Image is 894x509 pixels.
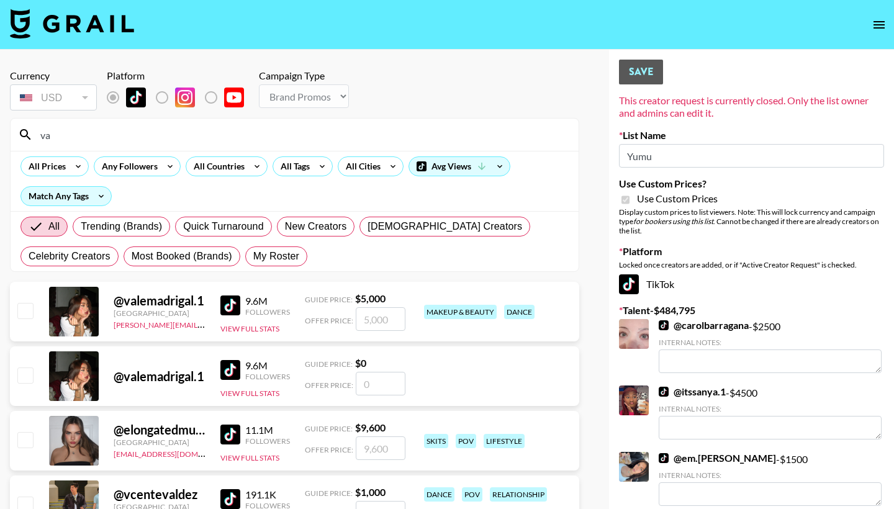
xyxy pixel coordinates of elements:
strong: $ 1,000 [355,486,386,498]
img: TikTok [220,489,240,509]
div: - $ 4500 [659,385,882,439]
span: [DEMOGRAPHIC_DATA] Creators [368,219,522,234]
div: @ elongatedmusk [114,422,205,438]
span: All [48,219,60,234]
div: makeup & beauty [424,305,497,319]
span: Quick Turnaround [183,219,264,234]
div: - $ 2500 [659,319,882,373]
input: 9,600 [356,436,405,460]
img: Grail Talent [10,9,134,38]
strong: $ 5,000 [355,292,386,304]
img: YouTube [224,88,244,107]
img: TikTok [659,453,669,463]
div: Internal Notes: [659,471,882,480]
a: @carolbarragana [659,319,749,331]
label: Talent - $ 484,795 [619,304,884,317]
img: TikTok [220,360,240,380]
img: TikTok [126,88,146,107]
label: List Name [619,129,884,142]
div: @ vcentevaldez [114,487,205,502]
span: My Roster [253,249,299,264]
span: Guide Price: [305,359,353,369]
button: View Full Stats [220,389,279,398]
a: [EMAIL_ADDRESS][DOMAIN_NAME] [114,447,238,459]
div: All Cities [338,157,383,176]
label: Use Custom Prices? [619,178,884,190]
div: Campaign Type [259,70,349,82]
input: 5,000 [356,307,405,331]
input: 0 [356,372,405,395]
label: Platform [619,245,884,258]
button: View Full Stats [220,324,279,333]
span: Celebrity Creators [29,249,111,264]
div: [GEOGRAPHIC_DATA] [114,438,205,447]
img: TikTok [659,320,669,330]
img: TikTok [659,387,669,397]
div: pov [462,487,482,502]
div: pov [456,434,476,448]
button: View Full Stats [220,453,279,462]
div: - $ 1500 [659,452,882,506]
div: All Prices [21,157,68,176]
div: This creator request is currently closed. Only the list owner and admins can edit it. [619,94,884,119]
div: @ valemadrigal.1 [114,293,205,309]
span: Trending (Brands) [81,219,162,234]
img: TikTok [220,425,240,444]
img: TikTok [220,295,240,315]
div: Internal Notes: [659,404,882,413]
div: Currency is locked to USD [10,82,97,113]
strong: $ 0 [355,357,366,369]
div: Match Any Tags [21,187,111,205]
input: Search by User Name [33,125,571,145]
div: Locked once creators are added, or if "Active Creator Request" is checked. [619,260,884,269]
span: Offer Price: [305,316,353,325]
span: Offer Price: [305,445,353,454]
em: for bookers using this list [633,217,713,226]
a: @em.[PERSON_NAME] [659,452,776,464]
div: dance [424,487,454,502]
div: [GEOGRAPHIC_DATA] [114,309,205,318]
a: @itssanya.1 [659,385,726,398]
img: Instagram [175,88,195,107]
div: Display custom prices to list viewers. Note: This will lock currency and campaign type . Cannot b... [619,207,884,235]
div: Avg Views [409,157,510,176]
span: Use Custom Prices [637,192,718,205]
span: Guide Price: [305,295,353,304]
div: dance [504,305,535,319]
div: List locked to TikTok. [107,84,254,110]
div: 9.6M [245,359,290,372]
span: New Creators [285,219,347,234]
div: All Tags [273,157,312,176]
div: USD [12,87,94,109]
div: TikTok [619,274,884,294]
div: All Countries [186,157,247,176]
div: Internal Notes: [659,338,882,347]
div: Currency [10,70,97,82]
img: TikTok [619,274,639,294]
div: @ valemadrigal.1 [114,369,205,384]
div: skits [424,434,448,448]
div: relationship [490,487,547,502]
span: Guide Price: [305,489,353,498]
a: [PERSON_NAME][EMAIL_ADDRESS][DOMAIN_NAME] [114,318,297,330]
div: Any Followers [94,157,160,176]
div: Followers [245,436,290,446]
div: lifestyle [484,434,525,448]
button: Save [619,60,663,84]
div: 11.1M [245,424,290,436]
div: 9.6M [245,295,290,307]
div: Followers [245,372,290,381]
span: Most Booked (Brands) [132,249,232,264]
strong: $ 9,600 [355,421,386,433]
button: open drawer [867,12,892,37]
div: 191.1K [245,489,290,501]
span: Offer Price: [305,381,353,390]
span: Guide Price: [305,424,353,433]
div: Platform [107,70,254,82]
div: Followers [245,307,290,317]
